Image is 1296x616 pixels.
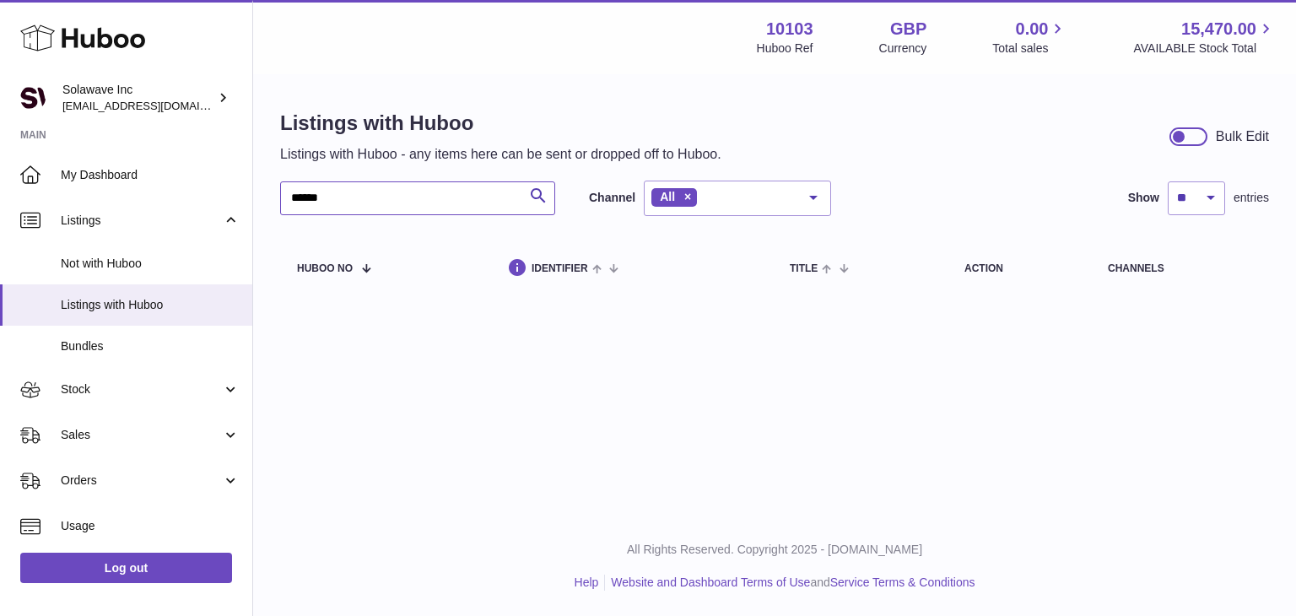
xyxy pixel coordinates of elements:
[280,145,721,164] p: Listings with Huboo - any items here can be sent or dropped off to Huboo.
[61,473,222,489] span: Orders
[61,167,240,183] span: My Dashboard
[62,99,248,112] span: [EMAIL_ADDRESS][DOMAIN_NAME]
[20,553,232,583] a: Log out
[61,338,240,354] span: Bundles
[605,575,975,591] li: and
[1128,190,1159,206] label: Show
[757,41,813,57] div: Huboo Ref
[62,82,214,114] div: Solawave Inc
[1234,190,1269,206] span: entries
[532,263,588,274] span: identifier
[61,256,240,272] span: Not with Huboo
[1108,263,1252,274] div: channels
[61,427,222,443] span: Sales
[660,190,675,203] span: All
[1016,18,1049,41] span: 0.00
[61,213,222,229] span: Listings
[890,18,926,41] strong: GBP
[1133,41,1276,57] span: AVAILABLE Stock Total
[20,85,46,111] img: internalAdmin-10103@internal.huboo.com
[964,263,1074,274] div: action
[297,263,353,274] span: Huboo no
[766,18,813,41] strong: 10103
[790,263,818,274] span: title
[830,575,975,589] a: Service Terms & Conditions
[1216,127,1269,146] div: Bulk Edit
[280,110,721,137] h1: Listings with Huboo
[267,542,1282,558] p: All Rights Reserved. Copyright 2025 - [DOMAIN_NAME]
[1181,18,1256,41] span: 15,470.00
[611,575,810,589] a: Website and Dashboard Terms of Use
[575,575,599,589] a: Help
[61,297,240,313] span: Listings with Huboo
[992,18,1067,57] a: 0.00 Total sales
[992,41,1067,57] span: Total sales
[879,41,927,57] div: Currency
[61,518,240,534] span: Usage
[61,381,222,397] span: Stock
[589,190,635,206] label: Channel
[1133,18,1276,57] a: 15,470.00 AVAILABLE Stock Total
